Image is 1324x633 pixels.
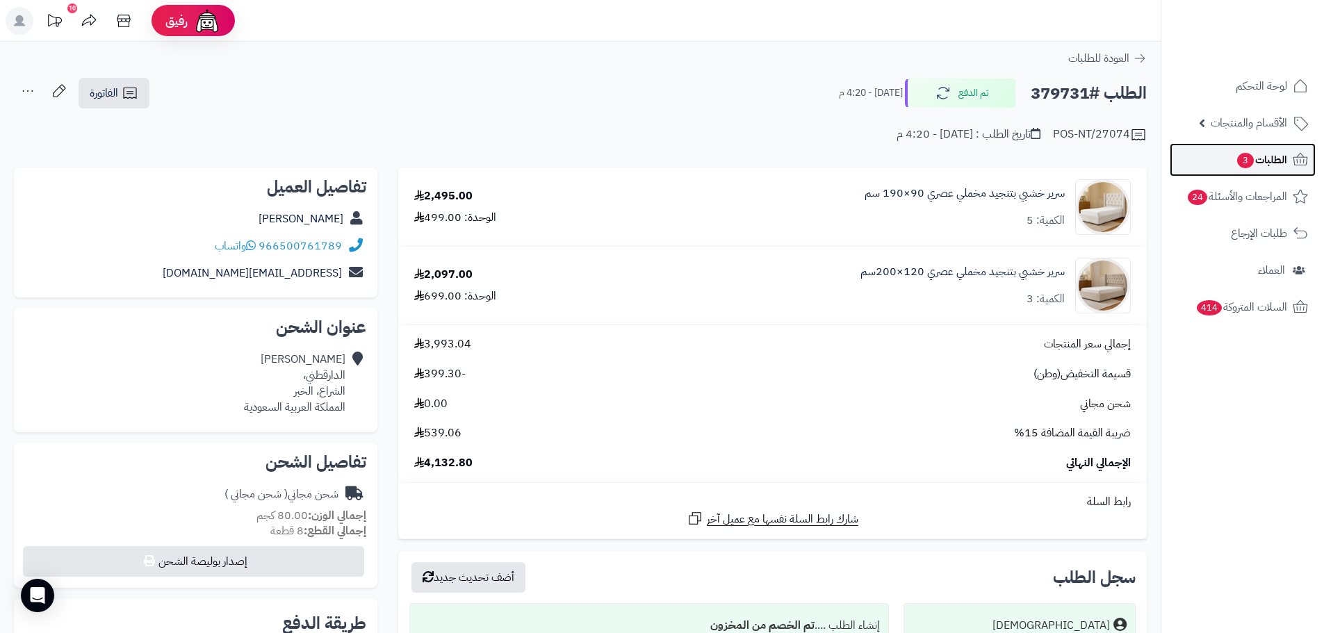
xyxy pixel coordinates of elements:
[414,366,466,382] span: -399.30
[1170,217,1316,250] a: طلبات الإرجاع
[1170,290,1316,324] a: السلات المتروكة414
[1170,69,1316,103] a: لوحة التحكم
[1186,187,1287,206] span: المراجعات والأسئلة
[905,79,1016,108] button: تم الدفع
[1027,291,1065,307] div: الكمية: 3
[1229,10,1311,40] img: logo-2.png
[259,238,342,254] a: 966500761789
[404,494,1141,510] div: رابط السلة
[304,523,366,539] strong: إجمالي القطع:
[1195,297,1287,317] span: السلات المتروكة
[1236,152,1254,169] span: 3
[414,425,461,441] span: 539.06
[1068,50,1129,67] span: العودة للطلبات
[1236,76,1287,96] span: لوحة التحكم
[308,507,366,524] strong: إجمالي الوزن:
[67,3,77,13] div: 10
[37,7,72,38] a: تحديثات المنصة
[687,510,858,527] a: شارك رابط السلة نفسها مع عميل آخر
[224,486,338,502] div: شحن مجاني
[1044,336,1131,352] span: إجمالي سعر المنتجات
[1076,258,1130,313] img: 1756212244-1-90x90.jpg
[1211,113,1287,133] span: الأقسام والمنتجات
[163,265,342,281] a: [EMAIL_ADDRESS][DOMAIN_NAME]
[270,523,366,539] small: 8 قطعة
[193,7,221,35] img: ai-face.png
[259,211,343,227] a: [PERSON_NAME]
[414,210,496,226] div: الوحدة: 499.00
[1068,50,1147,67] a: العودة للطلبات
[839,86,903,100] small: [DATE] - 4:20 م
[1027,213,1065,229] div: الكمية: 5
[25,454,366,470] h2: تفاصيل الشحن
[21,579,54,612] div: Open Intercom Messenger
[1076,179,1130,235] img: 1756211936-1-90x90.jpg
[90,85,118,101] span: الفاتورة
[414,336,471,352] span: 3,993.04
[1014,425,1131,441] span: ضريبة القيمة المضافة 15%
[25,319,366,336] h2: عنوان الشحن
[1170,143,1316,176] a: الطلبات3
[1187,189,1208,206] span: 24
[244,352,345,415] div: [PERSON_NAME] الدارقطني، الشراع، الخبر المملكة العربية السعودية
[224,486,288,502] span: ( شحن مجاني )
[414,288,496,304] div: الوحدة: 699.00
[860,264,1065,280] a: سرير خشبي بتنجيد مخملي عصري 120×200سم
[897,126,1040,142] div: تاريخ الطلب : [DATE] - 4:20 م
[1231,224,1287,243] span: طلبات الإرجاع
[1196,299,1223,316] span: 414
[414,267,473,283] div: 2,097.00
[165,13,188,29] span: رفيق
[414,455,473,471] span: 4,132.80
[1031,79,1147,108] h2: الطلب #379731
[282,615,366,632] h2: طريقة الدفع
[411,562,525,593] button: أضف تحديث جديد
[1170,180,1316,213] a: المراجعات والأسئلة24
[1066,455,1131,471] span: الإجمالي النهائي
[1080,396,1131,412] span: شحن مجاني
[215,238,256,254] a: واتساب
[414,188,473,204] div: 2,495.00
[1236,150,1287,170] span: الطلبات
[79,78,149,108] a: الفاتورة
[414,396,448,412] span: 0.00
[25,179,366,195] h2: تفاصيل العميل
[1170,254,1316,287] a: العملاء
[1033,366,1131,382] span: قسيمة التخفيض(وطن)
[256,507,366,524] small: 80.00 كجم
[865,186,1065,202] a: سرير خشبي بتنجيد مخملي عصري 90×190 سم
[23,546,364,577] button: إصدار بوليصة الشحن
[1258,261,1285,280] span: العملاء
[707,511,858,527] span: شارك رابط السلة نفسها مع عميل آخر
[1053,126,1147,143] div: POS-NT/27074
[1053,569,1136,586] h3: سجل الطلب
